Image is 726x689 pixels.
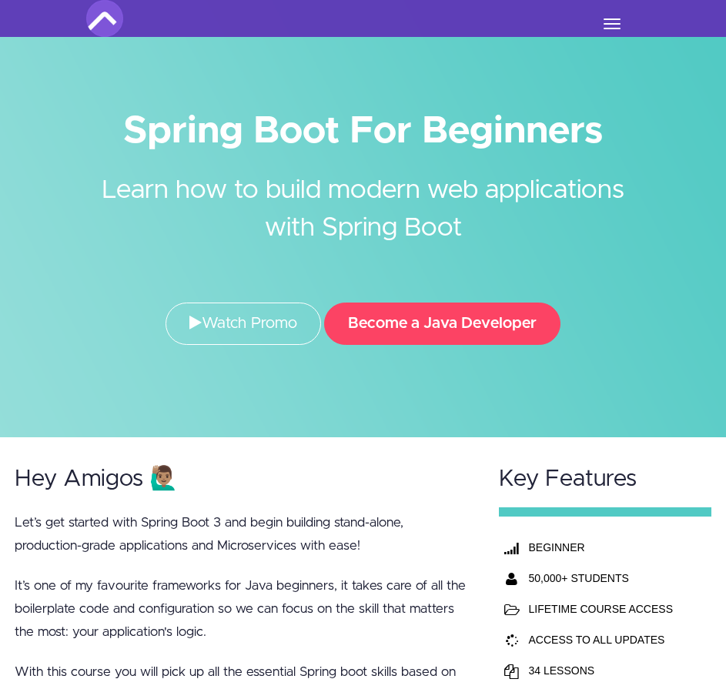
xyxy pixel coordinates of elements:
button: Become a Java Developer [324,303,560,345]
p: It’s one of my favourite frameworks for Java beginners, it takes care of all the boilerplate code... [15,574,470,644]
a: Watch Promo [166,303,321,345]
td: LIFETIME COURSE ACCESS [525,594,698,624]
td: 34 LESSONS [525,655,698,686]
h1: Spring Boot For Beginners [86,114,641,149]
h2: Learn how to build modern web applications with Spring Boot [86,149,641,264]
th: 50,000+ STUDENTS [525,563,698,594]
th: BEGINNER [525,532,698,563]
h2: Hey Amigos 🙋🏽‍♂️ [15,467,470,492]
p: Let’s get started with Spring Boot 3 and begin building stand-alone, production-grade application... [15,511,470,557]
td: ACCESS TO ALL UPDATES [525,624,698,655]
h2: Key Features [499,467,712,492]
